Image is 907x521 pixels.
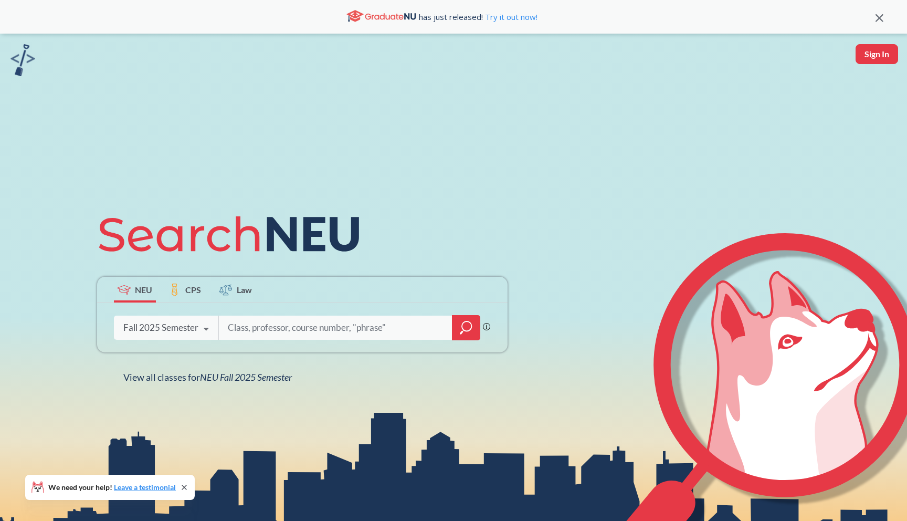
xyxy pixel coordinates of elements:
[123,371,292,383] span: View all classes for
[10,44,35,79] a: sandbox logo
[48,484,176,491] span: We need your help!
[483,12,537,22] a: Try it out now!
[114,483,176,492] a: Leave a testimonial
[419,11,537,23] span: has just released!
[227,317,445,339] input: Class, professor, course number, "phrase"
[452,315,480,340] div: magnifying glass
[185,284,201,296] span: CPS
[135,284,152,296] span: NEU
[856,44,898,64] button: Sign In
[460,320,472,335] svg: magnifying glass
[10,44,35,76] img: sandbox logo
[123,322,198,334] div: Fall 2025 Semester
[237,284,252,296] span: Law
[200,371,292,383] span: NEU Fall 2025 Semester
